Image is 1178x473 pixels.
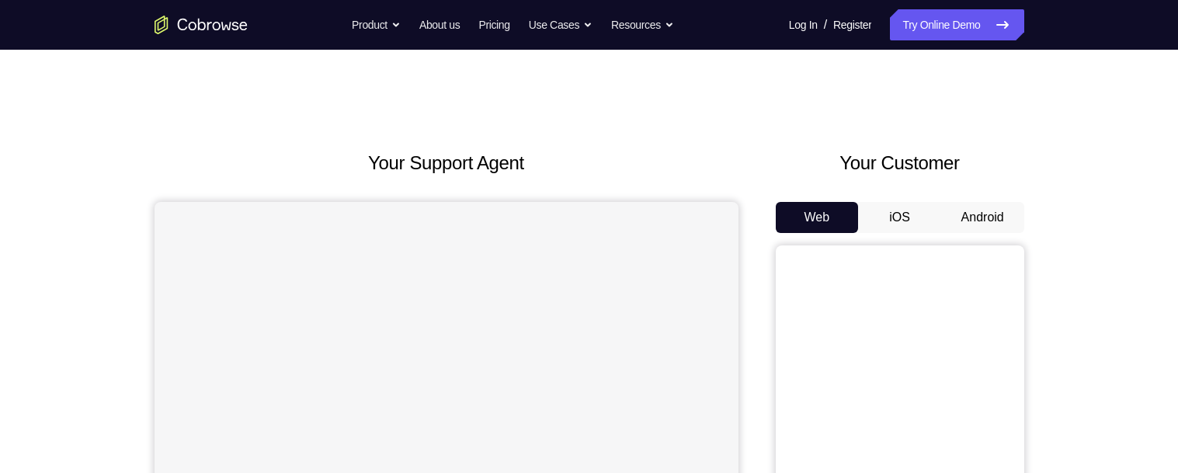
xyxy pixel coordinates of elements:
[858,202,941,233] button: iOS
[941,202,1024,233] button: Android
[611,9,674,40] button: Resources
[155,149,738,177] h2: Your Support Agent
[776,149,1024,177] h2: Your Customer
[824,16,827,34] span: /
[352,9,401,40] button: Product
[419,9,460,40] a: About us
[155,16,248,34] a: Go to the home page
[529,9,592,40] button: Use Cases
[890,9,1023,40] a: Try Online Demo
[833,9,871,40] a: Register
[789,9,818,40] a: Log In
[478,9,509,40] a: Pricing
[776,202,859,233] button: Web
